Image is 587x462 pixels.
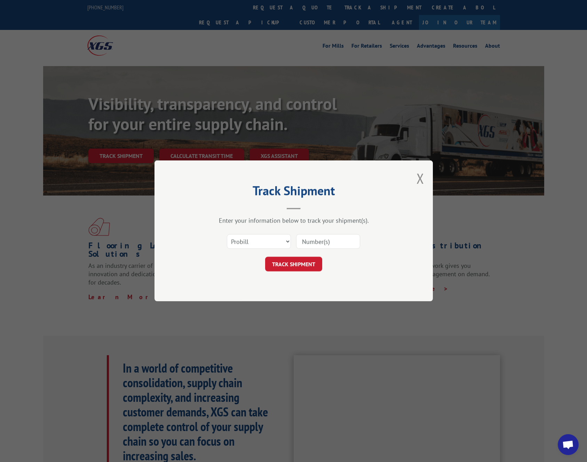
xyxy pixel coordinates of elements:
div: Open chat [558,434,579,455]
input: Number(s) [296,234,360,249]
h2: Track Shipment [189,186,398,199]
button: Close modal [417,169,424,188]
div: Enter your information below to track your shipment(s). [189,217,398,225]
button: TRACK SHIPMENT [265,257,322,272]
